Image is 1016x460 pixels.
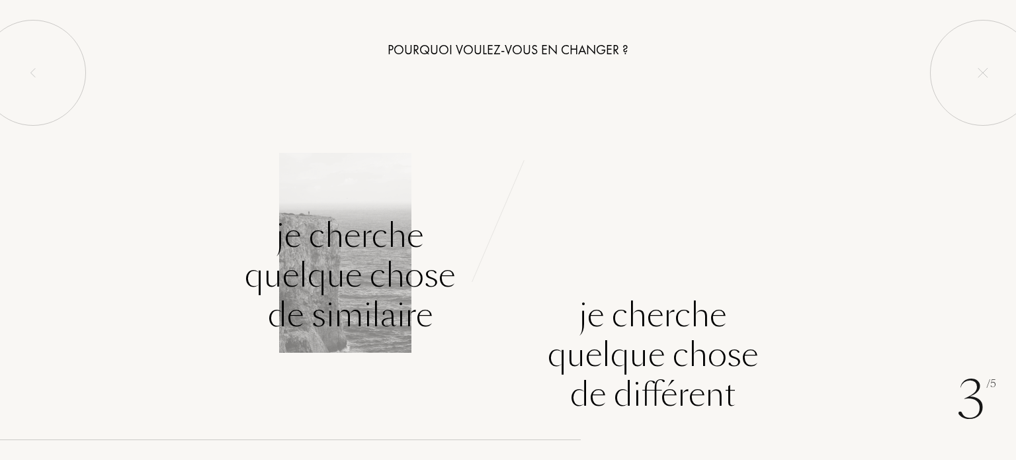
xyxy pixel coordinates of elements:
[957,361,996,440] div: 3
[978,68,988,78] img: quit_onboard.svg
[245,216,455,335] div: Je cherche quelque chose de similaire
[986,377,996,392] span: /5
[28,68,38,78] img: left_onboard.svg
[548,295,758,414] div: Je cherche quelque chose de différent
